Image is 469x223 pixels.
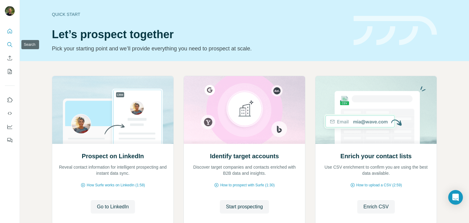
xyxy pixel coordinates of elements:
[220,200,269,214] button: Start prospecting
[52,44,346,53] p: Pick your starting point and we’ll provide everything you need to prospect at scale.
[52,11,346,17] div: Quick start
[5,94,15,105] button: Use Surfe on LinkedIn
[184,76,305,144] img: Identify target accounts
[52,28,346,41] h1: Let’s prospect together
[190,164,299,176] p: Discover target companies and contacts enriched with B2B data and insights.
[340,152,412,160] h2: Enrich your contact lists
[5,26,15,37] button: Quick start
[87,182,145,188] span: How Surfe works on LinkedIn (1:58)
[58,164,167,176] p: Reveal contact information for intelligent prospecting and instant data sync.
[210,152,279,160] h2: Identify target accounts
[357,200,395,214] button: Enrich CSV
[5,53,15,64] button: Enrich CSV
[322,164,431,176] p: Use CSV enrichment to confirm you are using the best data available.
[97,203,129,210] span: Go to LinkedIn
[82,152,144,160] h2: Prospect on LinkedIn
[91,200,135,214] button: Go to LinkedIn
[5,121,15,132] button: Dashboard
[5,39,15,50] button: Search
[354,16,437,46] img: banner
[356,182,402,188] span: How to upload a CSV (2:59)
[5,6,15,16] img: Avatar
[363,203,389,210] span: Enrich CSV
[52,76,174,144] img: Prospect on LinkedIn
[226,203,263,210] span: Start prospecting
[315,76,437,144] img: Enrich your contact lists
[448,190,463,205] div: Open Intercom Messenger
[220,182,274,188] span: How to prospect with Surfe (1:30)
[5,66,15,77] button: My lists
[5,135,15,146] button: Feedback
[5,108,15,119] button: Use Surfe API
